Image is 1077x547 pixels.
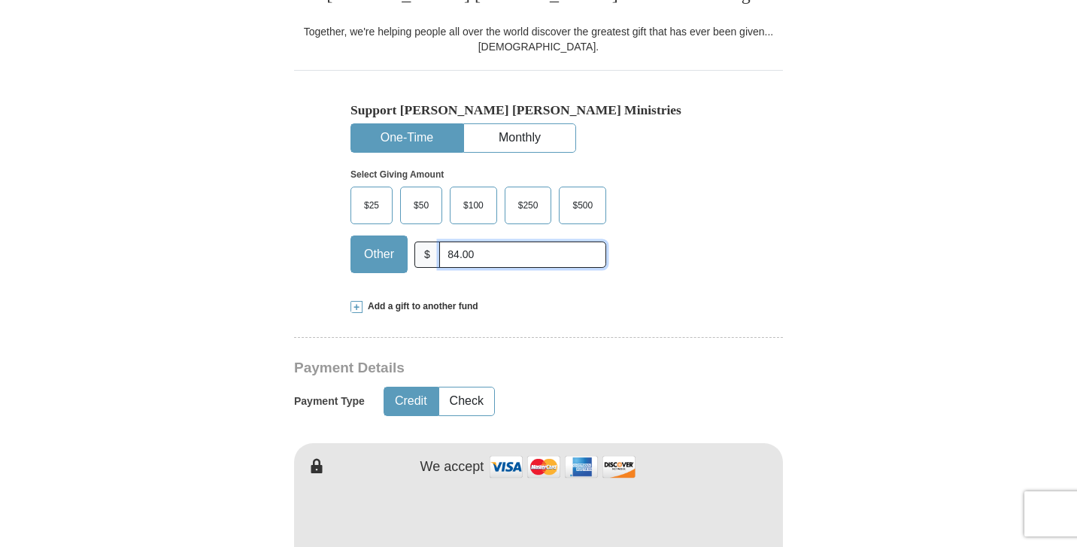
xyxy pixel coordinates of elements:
[439,242,606,268] input: Other Amount
[414,242,440,268] span: $
[356,243,402,266] span: Other
[294,395,365,408] h5: Payment Type
[456,194,491,217] span: $100
[294,24,783,54] div: Together, we're helping people all over the world discover the greatest gift that has ever been g...
[363,300,478,313] span: Add a gift to another fund
[350,169,444,180] strong: Select Giving Amount
[420,459,484,476] h4: We accept
[487,451,638,483] img: credit cards accepted
[464,124,575,152] button: Monthly
[351,124,463,152] button: One-Time
[565,194,600,217] span: $500
[384,387,438,415] button: Credit
[294,360,678,377] h3: Payment Details
[439,387,494,415] button: Check
[511,194,546,217] span: $250
[406,194,436,217] span: $50
[356,194,387,217] span: $25
[350,102,727,118] h5: Support [PERSON_NAME] [PERSON_NAME] Ministries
